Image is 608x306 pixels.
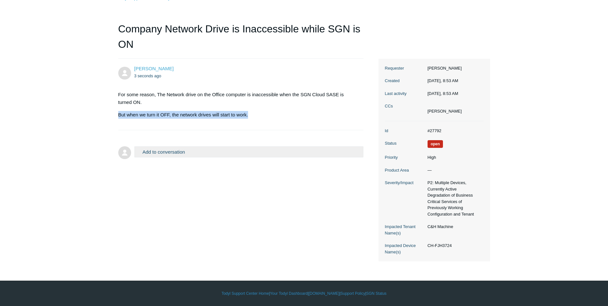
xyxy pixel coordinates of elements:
dt: Product Area [385,167,424,174]
dt: CCs [385,103,424,109]
dt: Last activity [385,90,424,97]
div: | | | | [118,291,490,296]
dd: — [424,167,484,174]
dd: #27792 [424,128,484,134]
a: Todyl Support Center Home [221,291,269,296]
a: [PERSON_NAME] [134,66,174,71]
span: Jomar Nunez [134,66,174,71]
dt: Id [385,128,424,134]
button: Add to conversation [134,146,364,157]
dd: C&H Machine [424,224,484,230]
li: Jomar Nunez [428,108,462,115]
dt: Requester [385,65,424,72]
dt: Impacted Device Name(s) [385,242,424,255]
dd: P2: Multiple Devices, Currently Active Degradation of Business Critical Services of Previously Wo... [424,180,484,217]
dt: Severity/Impact [385,180,424,186]
dd: High [424,154,484,161]
h1: Company Network Drive is Inaccessible while SGN is ON [118,21,364,59]
a: SGN Status [366,291,387,296]
span: We are working on a response for you [428,140,443,148]
p: For some reason, The Network drive on the Office computer is inaccessible when the SGN Cloud SASE... [118,91,357,106]
dt: Created [385,78,424,84]
dt: Status [385,140,424,147]
a: Support Policy [340,291,365,296]
time: 08/29/2025, 08:53 [428,91,458,96]
dt: Priority [385,154,424,161]
dd: CH-FJH3724 [424,242,484,249]
a: [DOMAIN_NAME] [309,291,339,296]
dt: Impacted Tenant Name(s) [385,224,424,236]
p: But when we turn it OFF, the network drives will start to work. [118,111,357,119]
dd: [PERSON_NAME] [424,65,484,72]
time: 08/29/2025, 08:53 [428,78,458,83]
time: 08/29/2025, 08:53 [134,73,162,78]
a: Your Todyl Dashboard [270,291,307,296]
